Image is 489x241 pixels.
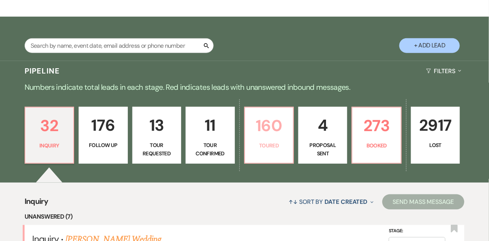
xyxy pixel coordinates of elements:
p: Lost [416,141,455,149]
span: Date Created [325,198,368,206]
p: 2917 [416,113,455,138]
span: ↑↓ [289,198,298,206]
span: Inquiry [25,196,48,212]
a: 11Tour Confirmed [186,107,234,164]
p: 273 [357,113,396,138]
li: Unanswered (7) [25,212,465,222]
p: Toured [250,141,289,150]
a: 2917Lost [411,107,460,164]
p: Tour Confirmed [191,141,230,158]
button: + Add Lead [399,38,460,53]
p: Tour Requested [137,141,176,158]
p: Inquiry [30,141,69,150]
button: Sort By Date Created [286,192,376,212]
p: 160 [250,113,289,138]
p: Proposal Sent [303,141,342,158]
p: 176 [84,113,123,138]
button: Send Mass Message [382,194,465,210]
a: 4Proposal Sent [298,107,347,164]
p: 4 [303,113,342,138]
p: Booked [357,141,396,150]
a: 13Tour Requested [132,107,181,164]
button: Filters [423,61,464,81]
p: 11 [191,113,230,138]
a: 32Inquiry [25,107,74,164]
a: 176Follow Up [79,107,127,164]
input: Search by name, event date, email address or phone number [25,38,214,53]
p: 13 [137,113,176,138]
label: Stage: [389,227,446,236]
a: 160Toured [244,107,294,164]
h3: Pipeline [25,66,60,76]
p: 32 [30,113,69,138]
a: 273Booked [352,107,401,164]
p: Follow Up [84,141,123,149]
